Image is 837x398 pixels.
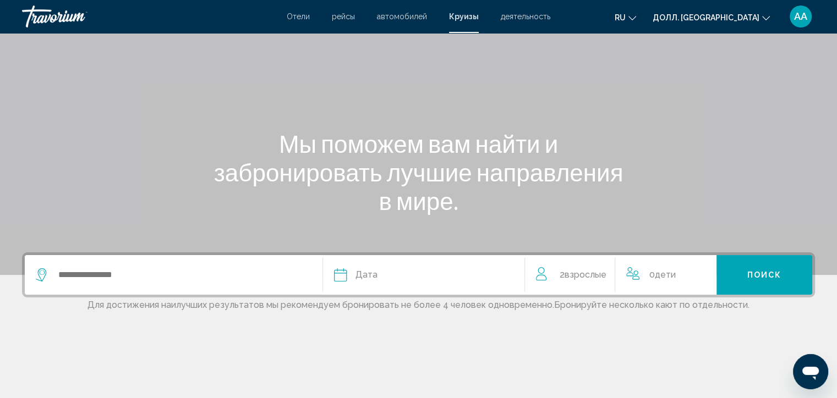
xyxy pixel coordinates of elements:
ya-tr-span: Дата [355,269,378,280]
a: Травориум [22,5,276,27]
ya-tr-span: Дети [655,269,676,280]
button: Поиск [716,255,812,295]
ya-tr-span: АА [794,10,807,22]
button: Пользовательское меню [786,5,815,28]
ya-tr-span: RU [615,13,626,22]
a: автомобилей [377,12,427,21]
ya-tr-span: Взрослые [564,269,606,280]
button: Путешественники: 2 взрослых, 0 детей [525,255,716,295]
button: Изменить валюту [653,9,770,25]
ya-tr-span: 0 [649,269,655,280]
iframe: Кнопка запуска окна обмена сообщениями [793,354,828,389]
ya-tr-span: Поиск [747,271,782,280]
ya-tr-span: Для достижения наилучших результатов мы рекомендуем бронировать не более 4 человек одновременно. [87,300,554,310]
a: Круизы [449,12,479,21]
div: Виджет поиска [25,255,812,295]
ya-tr-span: Бронируйте несколько кают по отдельности. [554,300,750,310]
ya-tr-span: 2 [559,269,564,280]
a: деятельность [501,12,550,21]
a: рейсы [332,12,355,21]
ya-tr-span: Мы поможем вам найти и забронировать лучшие направления в мире. [214,129,623,215]
button: Дата [334,255,514,295]
a: Отели [287,12,310,21]
button: Изменить язык [615,9,636,25]
ya-tr-span: Долл. [GEOGRAPHIC_DATA] [653,13,759,22]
